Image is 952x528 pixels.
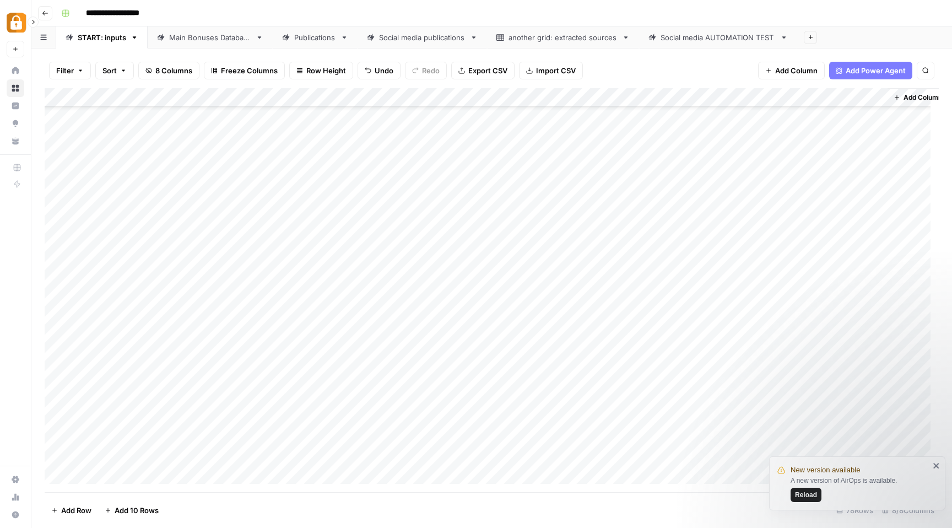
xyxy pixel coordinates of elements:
button: Add 10 Rows [98,502,165,519]
button: Filter [49,62,91,79]
div: another grid: extracted sources [509,32,618,43]
button: Redo [405,62,447,79]
span: Add Row [61,505,91,516]
div: Main Bonuses Database [169,32,251,43]
button: Freeze Columns [204,62,285,79]
span: Export CSV [468,65,507,76]
span: Add Column [904,93,942,103]
a: Opportunities [7,115,24,132]
a: Usage [7,488,24,506]
button: Undo [358,62,401,79]
div: Social media publications [379,32,466,43]
button: Import CSV [519,62,583,79]
button: Export CSV [451,62,515,79]
span: Add Column [775,65,818,76]
div: Social media AUTOMATION TEST [661,32,776,43]
span: Sort [102,65,117,76]
a: Settings [7,471,24,488]
span: Add Power Agent [846,65,906,76]
span: Freeze Columns [221,65,278,76]
span: Filter [56,65,74,76]
a: Browse [7,79,24,97]
button: Workspace: Adzz [7,9,24,36]
span: Row Height [306,65,346,76]
span: Add 10 Rows [115,505,159,516]
div: START: inputs [78,32,126,43]
a: Publications [273,26,358,49]
span: 8 Columns [155,65,192,76]
a: Social media publications [358,26,487,49]
button: Add Row [45,502,98,519]
button: Add Power Agent [829,62,912,79]
span: Import CSV [536,65,576,76]
a: Insights [7,97,24,115]
a: Main Bonuses Database [148,26,273,49]
span: Undo [375,65,393,76]
span: Redo [422,65,440,76]
img: Adzz Logo [7,13,26,33]
a: Home [7,62,24,79]
button: Row Height [289,62,353,79]
button: Add Column [758,62,825,79]
button: Sort [95,62,134,79]
a: Your Data [7,132,24,150]
a: another grid: extracted sources [487,26,639,49]
button: 8 Columns [138,62,199,79]
div: Publications [294,32,336,43]
a: Social media AUTOMATION TEST [639,26,797,49]
a: START: inputs [56,26,148,49]
button: Add Column [889,90,946,105]
button: Help + Support [7,506,24,524]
